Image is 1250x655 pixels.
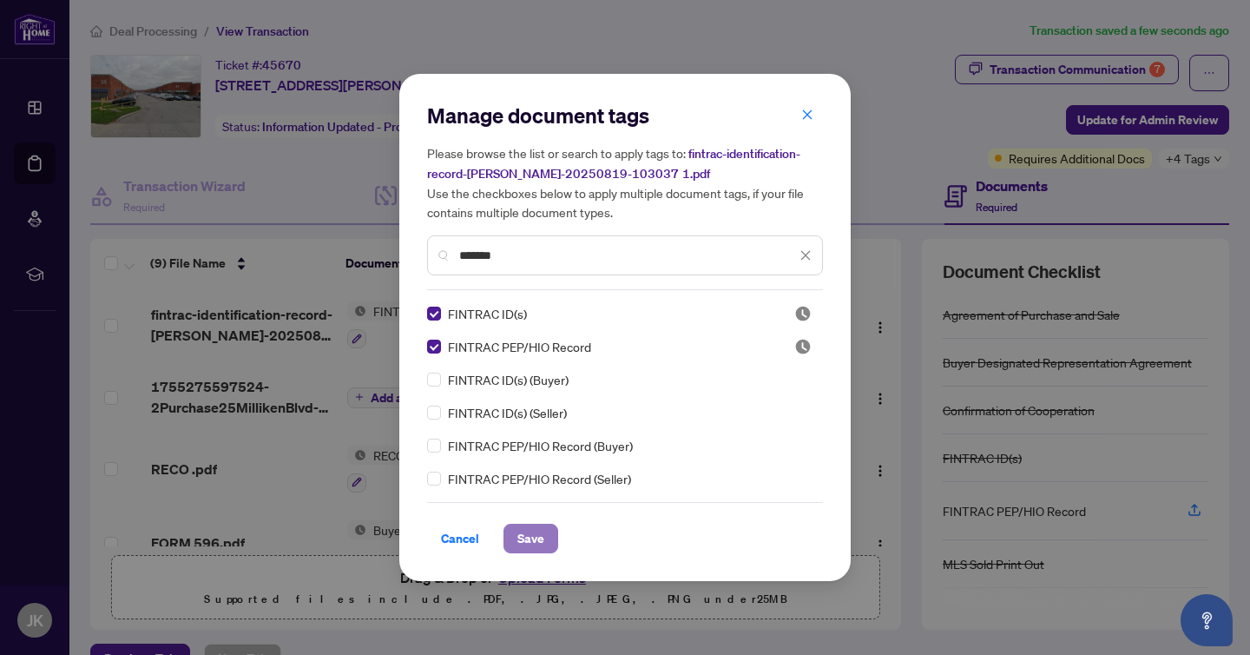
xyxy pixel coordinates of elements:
[448,370,569,389] span: FINTRAC ID(s) (Buyer)
[794,338,812,355] span: Pending Review
[448,304,527,323] span: FINTRAC ID(s)
[794,305,812,322] img: status
[427,143,823,222] h5: Please browse the list or search to apply tags to: Use the checkboxes below to apply multiple doc...
[448,337,591,356] span: FINTRAC PEP/HIO Record
[794,305,812,322] span: Pending Review
[448,436,633,455] span: FINTRAC PEP/HIO Record (Buyer)
[794,338,812,355] img: status
[1181,594,1233,646] button: Open asap
[427,524,493,553] button: Cancel
[517,525,544,552] span: Save
[427,102,823,129] h2: Manage document tags
[801,109,813,121] span: close
[448,469,631,488] span: FINTRAC PEP/HIO Record (Seller)
[503,524,558,553] button: Save
[448,403,567,422] span: FINTRAC ID(s) (Seller)
[799,249,812,261] span: close
[441,525,479,552] span: Cancel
